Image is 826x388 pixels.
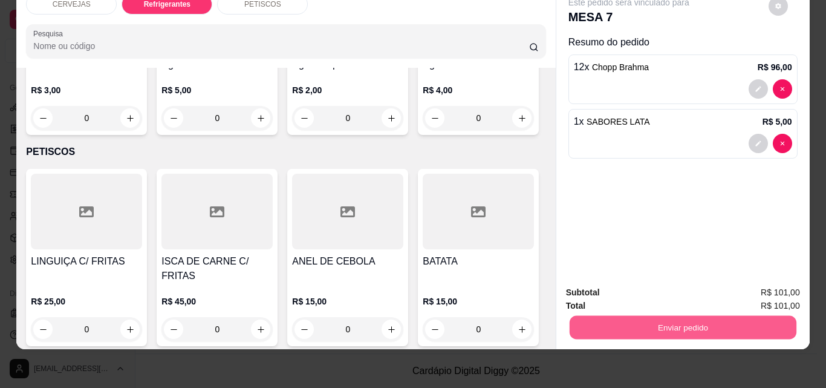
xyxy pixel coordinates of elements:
[566,288,600,297] strong: Subtotal
[161,254,273,283] h4: ISCA DE CARNE C/ FRITAS
[773,79,792,99] button: decrease-product-quantity
[251,108,270,128] button: increase-product-quantity
[26,145,545,159] p: PETISCOS
[423,84,534,96] p: R$ 4,00
[294,320,314,339] button: decrease-product-quantity
[33,28,67,39] label: Pesquisa
[120,108,140,128] button: increase-product-quantity
[749,134,768,153] button: decrease-product-quantity
[423,295,534,307] p: R$ 15,00
[574,60,649,74] p: 12 x
[761,286,800,299] span: R$ 101,00
[161,84,273,96] p: R$ 5,00
[382,108,401,128] button: increase-product-quantity
[425,320,444,339] button: decrease-product-quantity
[33,108,53,128] button: decrease-product-quantity
[749,79,768,99] button: decrease-product-quantity
[251,320,270,339] button: increase-product-quantity
[382,320,401,339] button: increase-product-quantity
[164,108,183,128] button: decrease-product-quantity
[120,320,140,339] button: increase-product-quantity
[164,320,183,339] button: decrease-product-quantity
[423,254,534,269] h4: BATATA
[568,35,798,50] p: Resumo do pedido
[569,315,796,339] button: Enviar pedido
[512,108,532,128] button: increase-product-quantity
[31,84,142,96] p: R$ 3,00
[574,114,650,129] p: 1 x
[292,84,403,96] p: R$ 2,00
[33,40,529,52] input: Pesquisa
[773,134,792,153] button: decrease-product-quantity
[31,254,142,269] h4: LINGUIÇA C/ FRITAS
[758,61,792,73] p: R$ 96,00
[161,295,273,307] p: R$ 45,00
[31,295,142,307] p: R$ 25,00
[566,301,585,311] strong: Total
[425,108,444,128] button: decrease-product-quantity
[512,320,532,339] button: increase-product-quantity
[292,254,403,269] h4: ANEL DE CEBOLA
[33,320,53,339] button: decrease-product-quantity
[294,108,314,128] button: decrease-product-quantity
[292,295,403,307] p: R$ 15,00
[568,8,689,25] p: MESA 7
[761,299,800,312] span: R$ 101,00
[763,116,792,128] p: R$ 5,00
[592,62,649,72] span: Chopp Brahma
[587,117,650,127] span: SABORES LATA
